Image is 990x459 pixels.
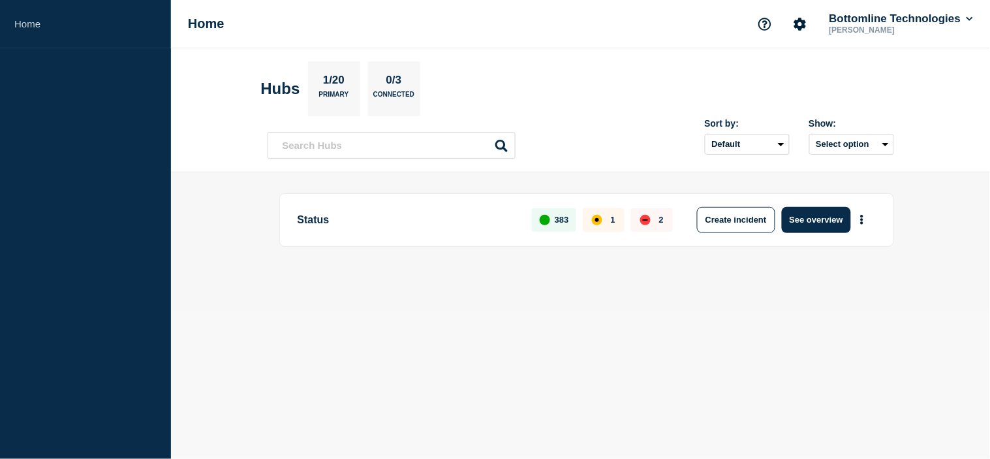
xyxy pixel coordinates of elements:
[540,215,550,225] div: up
[555,215,569,225] p: 383
[298,207,518,233] p: Status
[827,25,963,35] p: [PERSON_NAME]
[782,207,851,233] button: See overview
[381,74,407,91] p: 0/3
[188,16,224,31] h1: Home
[809,118,894,129] div: Show:
[705,134,790,155] select: Sort by
[786,10,814,38] button: Account settings
[827,12,976,25] button: Bottomline Technologies
[705,118,790,129] div: Sort by:
[318,74,349,91] p: 1/20
[319,91,349,104] p: Primary
[640,215,651,225] div: down
[592,215,602,225] div: affected
[261,80,300,98] h2: Hubs
[611,215,615,225] p: 1
[809,134,894,155] button: Select option
[373,91,414,104] p: Connected
[854,208,871,232] button: More actions
[697,207,775,233] button: Create incident
[751,10,779,38] button: Support
[268,132,516,159] input: Search Hubs
[659,215,664,225] p: 2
